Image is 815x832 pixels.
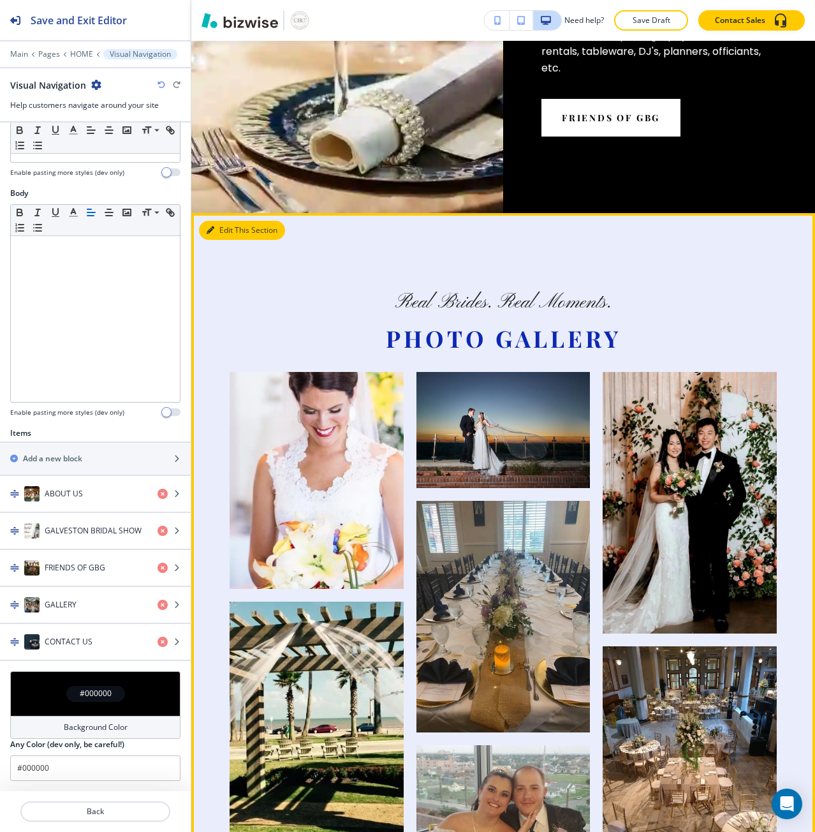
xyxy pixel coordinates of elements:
img: Drag [10,563,19,572]
h3: Help customers navigate around your site [10,100,180,111]
h4: #000000 [80,688,112,699]
h4: FRIENDS OF GBG [45,562,105,574]
h2: Body [10,188,28,199]
img: Bizwise Logo [202,13,278,28]
span: Photo Gallery [386,323,621,353]
button: Edit This Section [199,221,285,240]
button: HOME [70,50,93,59]
img: Your Logo [290,10,310,31]
h2: Save and Exit Editor [31,13,127,28]
h4: Enable pasting more styles (dev only) [10,408,124,417]
button: Save Draft [614,10,688,31]
p: Visual Navigation [110,50,171,59]
button: Main [10,50,28,59]
h2: Add a new block [23,453,82,464]
h2: Items [10,427,31,439]
h3: Need help? [564,15,604,26]
img: Drag [10,600,19,609]
h2: Visual Navigation [10,78,86,92]
p: Contact Sales [715,15,765,26]
h4: CONTACT US [45,636,92,648]
button: Contact Sales [698,10,805,31]
h4: GALLERY [45,599,77,611]
div: Open Intercom Messenger [772,789,802,819]
img: Drag [10,637,19,646]
img: Drag [10,526,19,535]
p: Back [22,806,169,817]
h2: Any Color (dev only, be careful!) [10,739,124,750]
h4: Enable pasting more styles (dev only) [10,168,124,177]
button: Back [20,801,170,822]
button: Visual Navigation [103,49,177,59]
h4: GALVESTON BRIDAL SHOW [45,525,142,537]
button: friends of gbg [541,99,680,137]
p: Save Draft [631,15,672,26]
h4: Background Color [64,722,128,733]
h4: ABOUT US [45,488,83,500]
button: #000000Background Color [10,671,180,739]
img: Drag [10,489,19,498]
button: Pages [38,50,60,59]
p: Real Brides. Real Moments. [386,290,621,316]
